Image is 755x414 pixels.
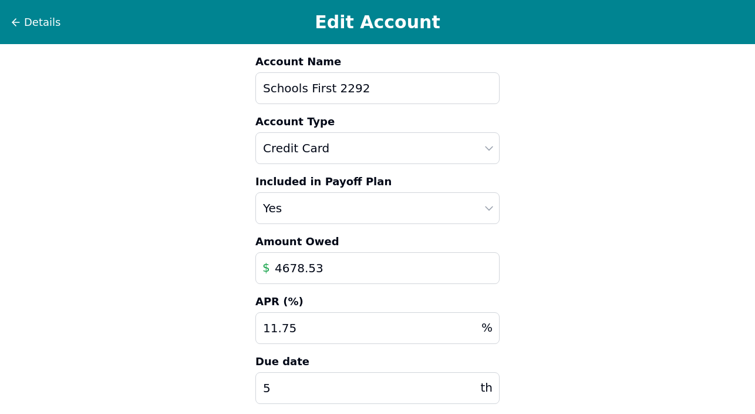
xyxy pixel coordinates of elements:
label: Account Type [255,113,500,130]
label: Amount Owed [255,233,500,250]
span: Details [24,14,60,31]
span: th [480,379,493,396]
input: 4th [255,372,500,404]
input: 0.00 [255,252,500,284]
label: Due date [255,353,500,370]
input: 0.00 [255,312,500,344]
label: APR (%) [255,293,500,310]
label: Included in Payoff Plan [255,173,500,190]
button: Details [9,14,61,31]
span: % [481,319,493,336]
label: Account Name [255,54,500,70]
h1: Edit Account [73,12,682,33]
span: $ [262,259,270,276]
